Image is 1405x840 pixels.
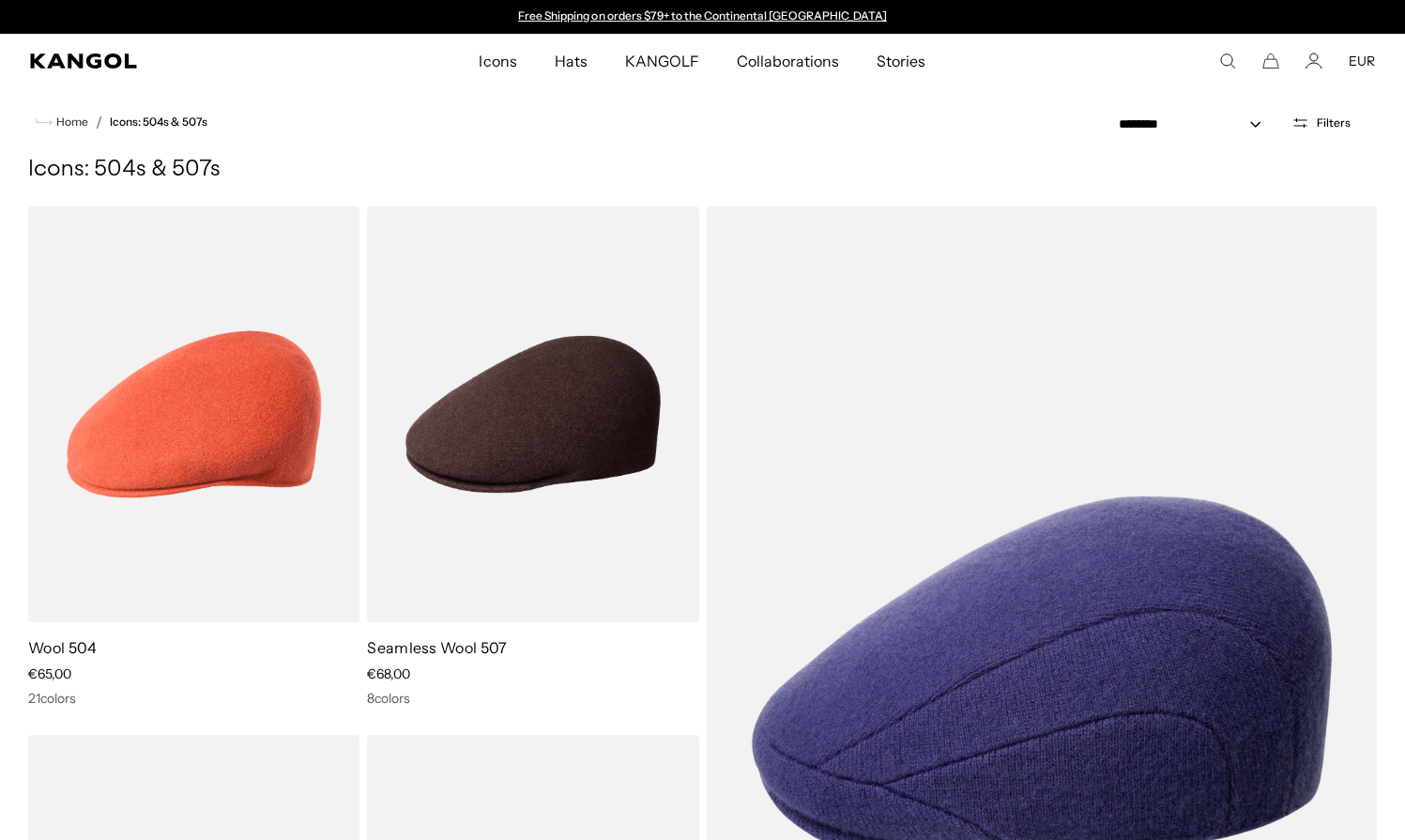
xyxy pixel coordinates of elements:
[1306,53,1322,69] a: Account
[88,111,102,133] li: /
[510,9,896,24] slideshow-component: Announcement bar
[367,206,698,622] img: Seamless Wool 507
[479,34,516,88] span: Icons
[367,665,410,682] span: €68,00
[30,53,317,69] a: Kangol
[718,34,858,88] a: Collaborations
[1111,115,1280,134] select: Sort by: Featured
[1349,53,1375,69] button: EUR
[737,34,839,88] span: Collaborations
[28,206,359,622] img: Wool 504
[518,8,887,23] a: Free Shipping on orders $79+ to the Continental [GEOGRAPHIC_DATA]
[510,9,896,24] div: 1 of 2
[606,34,718,88] a: KANGOLF
[460,34,535,88] a: Icons
[1219,53,1236,69] summary: Search here
[1280,115,1362,131] button: Open filters
[510,9,896,24] div: Announcement
[28,665,71,682] span: €65,00
[367,638,507,657] a: Seamless Wool 507
[1262,53,1279,69] button: Cart
[367,690,698,707] div: 8 colors
[110,115,207,129] a: Icons: 504s & 507s
[877,34,925,88] span: Stories
[36,114,88,130] a: Home
[28,638,98,657] a: Wool 504
[28,690,359,707] div: 21 colors
[858,34,944,88] a: Stories
[625,34,699,88] span: KANGOLF
[555,34,588,88] span: Hats
[536,34,606,88] a: Hats
[28,156,1377,184] h1: Icons: 504s & 507s
[53,115,88,129] span: Home
[1317,116,1351,130] span: Filters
